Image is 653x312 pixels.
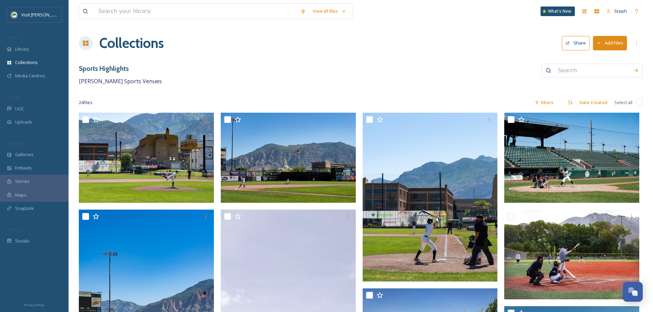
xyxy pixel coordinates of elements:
[555,63,630,78] input: Search
[15,205,34,212] span: SnapLink
[79,77,162,85] span: [PERSON_NAME] Sports Venues
[24,300,44,309] a: Privacy Policy
[7,141,23,146] span: WIDGETS
[15,46,29,52] span: Library
[15,178,30,185] span: Stories
[15,151,34,158] span: Galleries
[614,8,627,14] span: Steph
[309,4,349,18] a: View all files
[79,99,93,106] span: 24 file s
[504,113,639,203] img: prospect-wire-25-00004.jpg
[541,7,575,16] a: What's New
[576,96,611,109] div: Date Created
[531,96,557,109] div: Filters
[15,73,45,79] span: Media Centres
[7,95,22,100] span: COLLECT
[15,165,32,171] span: Embeds
[99,33,164,53] a: Collections
[15,192,26,198] span: Maps
[24,303,44,307] span: Privacy Policy
[11,11,18,18] img: Unknown.png
[7,35,19,40] span: MEDIA
[15,119,32,125] span: Uploads
[562,36,590,50] button: Share
[95,4,297,19] input: Search your library
[221,113,356,203] img: prospect-wire-25-00012.jpg
[504,209,639,299] img: 535A8032-1.jpg
[623,282,643,302] button: Open Chat
[593,36,627,50] button: Add Files
[603,4,630,18] a: Steph
[21,11,65,18] span: Visit [PERSON_NAME]
[15,59,38,66] span: Collections
[79,113,214,203] img: prospect-wire-25-00023.jpg
[614,99,632,106] span: Select all
[79,64,162,74] h3: Sports Highlights
[15,238,29,244] span: Socials
[15,105,24,112] span: UGC
[7,227,21,232] span: SOCIALS
[363,113,498,282] img: prospect-wire-25-00008.jpg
